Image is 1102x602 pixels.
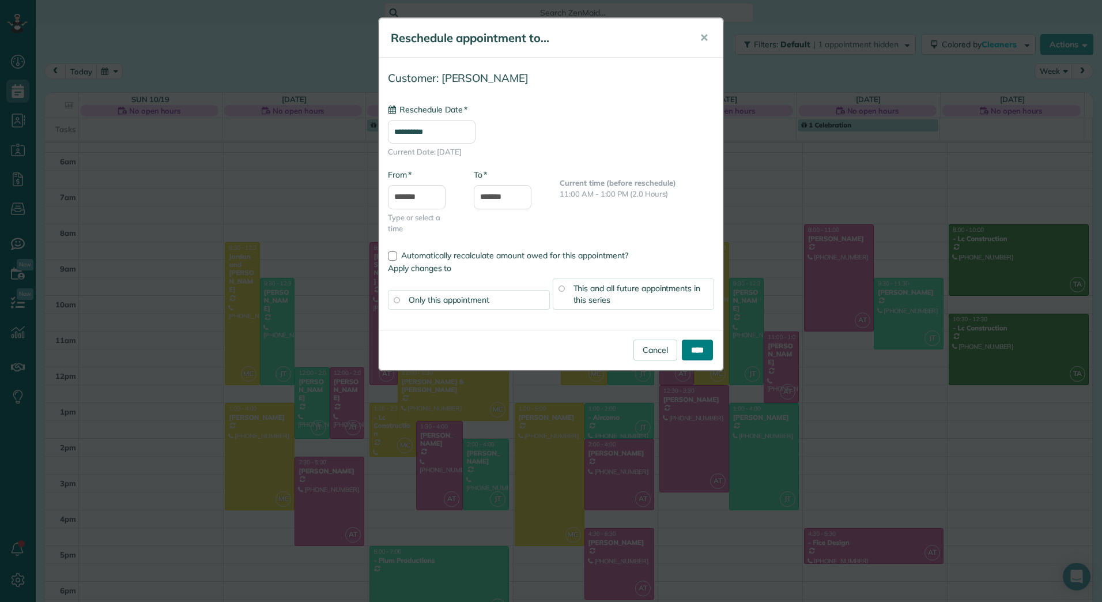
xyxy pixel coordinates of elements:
h5: Reschedule appointment to... [391,30,684,46]
label: Apply changes to [388,262,714,274]
label: Reschedule Date [388,104,467,115]
h4: Customer: [PERSON_NAME] [388,72,714,84]
input: Only this appointment [394,297,399,303]
label: From [388,169,412,180]
p: 11:00 AM - 1:00 PM (2.0 Hours) [560,189,714,200]
label: To [474,169,487,180]
span: Automatically recalculate amount owed for this appointment? [401,250,628,261]
span: Current Date: [DATE] [388,146,714,157]
span: ✕ [700,31,708,44]
span: Only this appointment [409,295,489,305]
input: This and all future appointments in this series [558,285,564,291]
a: Cancel [633,340,677,360]
span: Type or select a time [388,212,456,234]
b: Current time (before reschedule) [560,178,676,187]
span: This and all future appointments in this series [573,283,701,305]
